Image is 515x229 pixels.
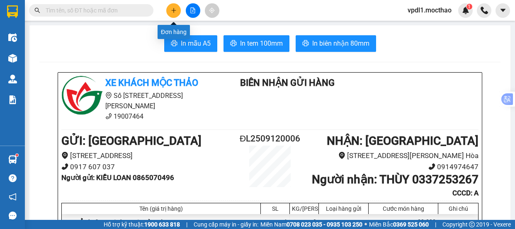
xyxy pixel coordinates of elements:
div: Ghi chú [440,205,476,212]
img: phone-icon [481,7,488,14]
span: caret-down [499,7,507,14]
b: GỬI : [GEOGRAPHIC_DATA] [61,134,202,148]
img: warehouse-icon [8,155,17,164]
button: caret-down [496,3,510,18]
strong: 0708 023 035 - 0935 103 250 [287,221,362,228]
b: Người nhận : THÙY 0337253267 [312,173,479,186]
strong: 1900 633 818 [144,221,180,228]
li: Số [STREET_ADDRESS][PERSON_NAME] [61,90,216,111]
span: phone [428,163,435,170]
b: Người gửi : KIỀU LOAN 0865070496 [61,173,174,182]
span: message [9,212,17,219]
span: search [34,7,40,13]
img: logo.jpg [61,76,103,117]
div: KG/[PERSON_NAME] [292,205,316,212]
span: file-add [190,7,196,13]
img: icon-new-feature [462,7,469,14]
input: Tìm tên, số ĐT hoặc mã đơn [46,6,143,15]
span: | [435,220,436,229]
span: phone [105,113,112,119]
span: phone [61,163,68,170]
li: 0917 607 037 [61,161,235,173]
button: printerIn tem 100mm [223,35,289,52]
img: warehouse-icon [8,33,17,42]
li: [STREET_ADDRESS] [61,150,235,161]
span: | [186,220,187,229]
span: question-circle [9,174,17,182]
div: Cước món hàng [371,205,436,212]
span: 1 [468,4,471,10]
span: copyright [469,222,475,227]
span: Miền Bắc [369,220,429,229]
b: Biên Nhận Gửi Hàng [240,78,335,88]
button: printerIn biên nhận 80mm [296,35,376,52]
span: environment [105,92,112,99]
li: 0914974647 [305,161,479,173]
h2: ĐL2509120006 [235,132,305,146]
sup: 1 [16,154,18,156]
img: logo-vxr [7,5,18,18]
button: aim [205,3,219,18]
span: In tem 100mm [240,38,283,49]
button: printerIn mẫu A5 [164,35,217,52]
li: 19007464 [61,111,216,122]
span: Miền Nam [260,220,362,229]
div: Loại hàng gửi [321,205,366,212]
sup: 1 [466,4,472,10]
span: notification [9,193,17,201]
b: CCCD : A [452,189,479,197]
b: NHẬN : [GEOGRAPHIC_DATA] [327,134,479,148]
span: printer [302,40,309,48]
strong: 0369 525 060 [393,221,429,228]
li: [STREET_ADDRESS][PERSON_NAME] Hòa [305,150,479,161]
span: vpdl1.mocthao [401,5,458,15]
img: solution-icon [8,95,17,104]
span: environment [61,152,68,159]
span: Cung cấp máy in - giấy in: [194,220,258,229]
div: SL [263,205,287,212]
span: ⚪️ [364,223,367,226]
span: printer [230,40,237,48]
span: environment [338,152,345,159]
img: warehouse-icon [8,75,17,83]
img: warehouse-icon [8,54,17,63]
span: In mẫu A5 [181,38,211,49]
b: Xe khách Mộc Thảo [105,78,198,88]
span: In biên nhận 80mm [312,38,369,49]
button: file-add [186,3,200,18]
span: printer [171,40,177,48]
span: aim [209,7,215,13]
span: plus [171,7,177,13]
button: plus [166,3,181,18]
div: Tên (giá trị hàng) [64,205,258,212]
span: Hỗ trợ kỹ thuật: [104,220,180,229]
